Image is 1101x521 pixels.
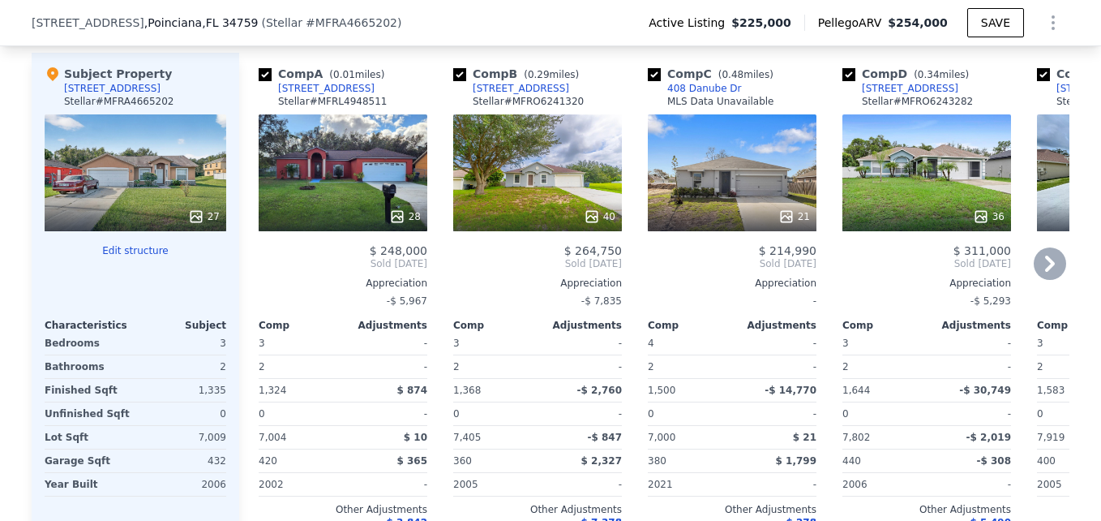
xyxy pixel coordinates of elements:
span: 7,919 [1037,432,1065,443]
div: Other Adjustments [259,503,427,516]
div: ( ) [261,15,401,31]
span: 7,000 [648,432,675,443]
div: 2005 [453,473,534,496]
span: [STREET_ADDRESS] [32,15,144,31]
span: $254,000 [888,16,948,29]
div: 36 [973,209,1005,225]
span: $ 214,990 [759,244,816,257]
div: Comp C [648,66,780,82]
span: 3 [842,338,849,349]
div: 28 [389,209,421,225]
span: Sold [DATE] [453,257,622,270]
span: 380 [648,455,666,467]
div: Stellar # MFRL4948511 [278,95,387,108]
a: [STREET_ADDRESS] [842,82,958,95]
span: 0 [842,408,849,420]
span: Pellego ARV [818,15,889,31]
span: 420 [259,455,277,467]
div: Bathrooms [45,355,132,378]
span: 4 [648,338,654,349]
span: 400 [1037,455,1056,467]
div: Stellar # MFRO6243282 [862,95,973,108]
span: $ 10 [404,432,427,443]
span: ( miles) [907,69,975,80]
span: Sold [DATE] [648,257,816,270]
div: Adjustments [343,319,427,332]
span: 0 [648,408,654,420]
div: - [346,355,427,378]
div: Appreciation [259,277,427,290]
span: $ 1,799 [776,455,816,467]
span: -$ 847 [587,432,622,443]
div: 408 Danube Dr [667,82,742,95]
div: 2006 [139,473,226,496]
div: 2021 [648,473,729,496]
div: 21 [778,209,810,225]
span: -$ 14,770 [765,385,816,396]
span: 3 [259,338,265,349]
button: Edit structure [45,244,226,257]
span: 360 [453,455,472,467]
div: Other Adjustments [842,503,1011,516]
span: $ 21 [793,432,816,443]
span: -$ 2,760 [577,385,622,396]
div: Subject Property [45,66,172,82]
div: - [346,332,427,355]
span: 0 [453,408,460,420]
span: 0 [259,408,265,420]
div: - [930,473,1011,496]
span: $ 2,327 [581,455,622,467]
a: [STREET_ADDRESS] [453,82,569,95]
span: ( miles) [712,69,780,80]
div: - [930,403,1011,425]
div: 1,335 [139,379,226,402]
span: 1,368 [453,385,481,396]
span: 0.29 [528,69,550,80]
div: Comp A [259,66,391,82]
div: Subject [135,319,226,332]
span: 7,405 [453,432,481,443]
span: 0 [1037,408,1043,420]
span: 0.48 [722,69,743,80]
div: 27 [188,209,220,225]
div: 2 [842,355,923,378]
span: 0.34 [918,69,940,80]
span: $ 365 [396,455,427,467]
span: Active Listing [649,15,731,31]
div: Year Built [45,473,132,496]
div: [STREET_ADDRESS] [278,82,375,95]
div: Appreciation [842,277,1011,290]
div: Stellar # MFRO6241320 [473,95,584,108]
span: , Poinciana [144,15,259,31]
span: 1,644 [842,385,870,396]
span: $225,000 [731,15,791,31]
div: Adjustments [732,319,816,332]
div: Comp [453,319,538,332]
div: - [541,403,622,425]
div: Bedrooms [45,332,132,355]
div: Garage Sqft [45,450,132,472]
span: $ 264,750 [564,244,622,257]
span: $ 311,000 [953,244,1011,257]
div: Adjustments [927,319,1011,332]
span: ( miles) [323,69,391,80]
span: 3 [1037,338,1043,349]
span: -$ 308 [976,455,1011,467]
div: Comp [648,319,732,332]
div: 432 [139,450,226,472]
div: 40 [584,209,615,225]
div: Adjustments [538,319,622,332]
div: 2 [139,355,226,378]
div: Other Adjustments [453,503,622,516]
button: Show Options [1037,6,1069,39]
div: Lot Sqft [45,426,132,449]
div: - [735,473,816,496]
div: - [930,355,1011,378]
span: ( miles) [517,69,585,80]
span: 7,802 [842,432,870,443]
span: Sold [DATE] [842,257,1011,270]
div: 0 [139,403,226,425]
div: - [541,332,622,355]
span: -$ 5,967 [387,295,427,307]
span: $ 874 [396,385,427,396]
